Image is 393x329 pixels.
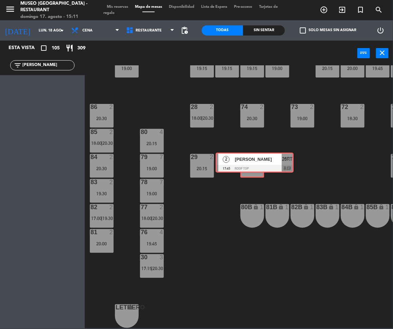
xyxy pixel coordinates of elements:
div: 19:45 [366,66,390,71]
span: 105 [52,44,60,52]
div: 20:30 [240,116,264,121]
span: 20:30 [203,115,213,121]
div: 1 [386,204,390,210]
i: power_settings_new [376,26,385,35]
div: 4 [160,129,164,135]
div: 72 [341,104,342,110]
i: turned_in_not [356,6,365,14]
div: Sin sentar [243,25,285,36]
i: lock [303,204,309,210]
i: lock [278,204,284,210]
div: 19:45 [140,241,164,246]
div: 20:30 [90,166,114,171]
div: 73 [291,104,292,110]
div: 20:30 [90,116,114,121]
i: add_circle_outline [320,6,328,14]
div: 2 [310,104,314,110]
div: 19:00 [291,116,314,121]
i: menu [5,4,15,14]
span: Restaurante [136,28,162,33]
span: Cena [82,28,93,33]
div: 2 [160,204,164,210]
div: 4 [160,229,164,235]
div: 1 [260,204,264,210]
span: 18:00 [91,140,102,146]
div: 82B [291,204,292,210]
span: 17:15 [141,266,152,271]
div: Esta vista [3,44,49,52]
div: 2 [360,104,365,110]
div: 2 [110,129,114,135]
i: lock [328,204,334,210]
span: Mis reservas [103,5,132,9]
div: 1 [285,204,289,210]
div: Museo [GEOGRAPHIC_DATA] - Restaurant [20,0,93,14]
div: 2 [110,104,114,110]
span: check_box_outline_blank [300,27,306,34]
div: 7 [160,154,164,160]
div: 19:30 [90,191,114,196]
div: 19:00 [140,191,164,196]
div: 2 [210,104,214,110]
span: 18:00 [141,216,152,221]
div: 20:15 [190,166,214,171]
span: 20:30 [102,140,113,146]
div: 19:15 [215,66,239,71]
div: 2 [210,154,214,160]
span: Mapa de mesas [132,5,165,9]
div: 1 [335,204,339,210]
div: 2 [110,204,114,210]
span: Disponibilidad [165,5,198,9]
div: 7 [160,179,164,185]
i: lock [250,155,255,161]
div: 18:30 [341,116,365,121]
div: 83B [316,204,317,210]
span: | [101,140,102,146]
span: 19:30 [102,216,113,221]
i: lock [253,204,259,210]
span: pending_actions [181,26,189,35]
div: 20:15 [140,141,164,146]
i: filter_list [14,61,22,69]
span: Lista de Espera [198,5,231,9]
div: 2 [110,154,114,160]
span: Tarjetas de regalo [103,5,278,15]
div: 19:00 [266,66,289,71]
button: close [376,48,389,58]
span: 309 [77,44,85,52]
label: Solo mesas sin asignar [300,27,356,34]
div: 19:00 [140,166,164,171]
i: exit_to_app [338,6,346,14]
i: close [378,49,387,57]
div: 6 [260,155,263,161]
i: lock [353,204,359,210]
div: 1 [310,204,314,210]
span: | [201,115,203,121]
i: power_input [360,49,368,57]
div: 2 [110,179,114,185]
div: 85B [367,204,367,210]
div: 1 [360,204,365,210]
span: | [101,216,102,221]
div: 2 [110,229,114,235]
i: crop_square [40,44,48,52]
div: 19:15 [190,66,214,71]
div: 19:15 [240,66,264,71]
span: 20:30 [153,216,163,221]
div: 3 [160,254,164,260]
div: 19:00 [115,66,139,71]
div: 20:00 [90,241,114,246]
